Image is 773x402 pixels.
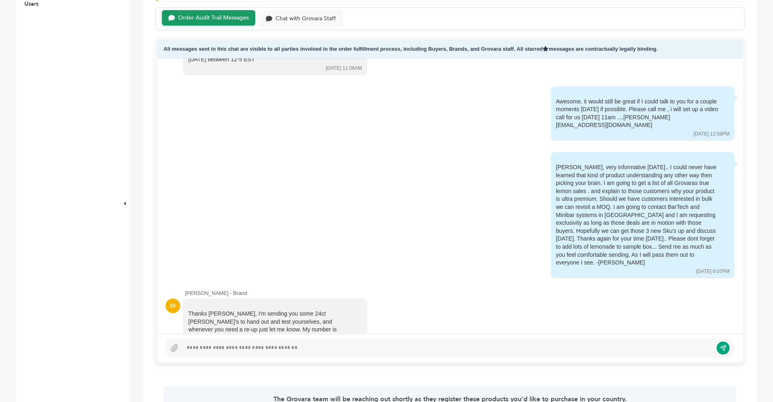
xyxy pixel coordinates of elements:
div: DI [166,299,180,313]
div: Order Audit Trail Messages [178,15,249,21]
div: Chat with Grovara Staff [276,15,336,22]
div: Awesome, it would still be great if I could talk to you for a couple moments [DATE] if possible. ... [556,98,718,129]
div: [DATE] 11:56AM [326,65,362,72]
div: [DATE] 6:07PM [696,268,730,275]
div: [PERSON_NAME], very informative [DATE].. I could never have learned that kind of product understa... [556,163,718,267]
div: All messages sent in this chat are visible to all parties involved in the order fulfillment proce... [157,40,743,58]
div: Thanks [PERSON_NAME], I'm sending you some 24ct [PERSON_NAME]'s to hand out and test yourselves, ... [188,310,351,350]
div: [DATE] 12:59PM [693,131,730,138]
div: [PERSON_NAME] - Brand [185,290,734,297]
